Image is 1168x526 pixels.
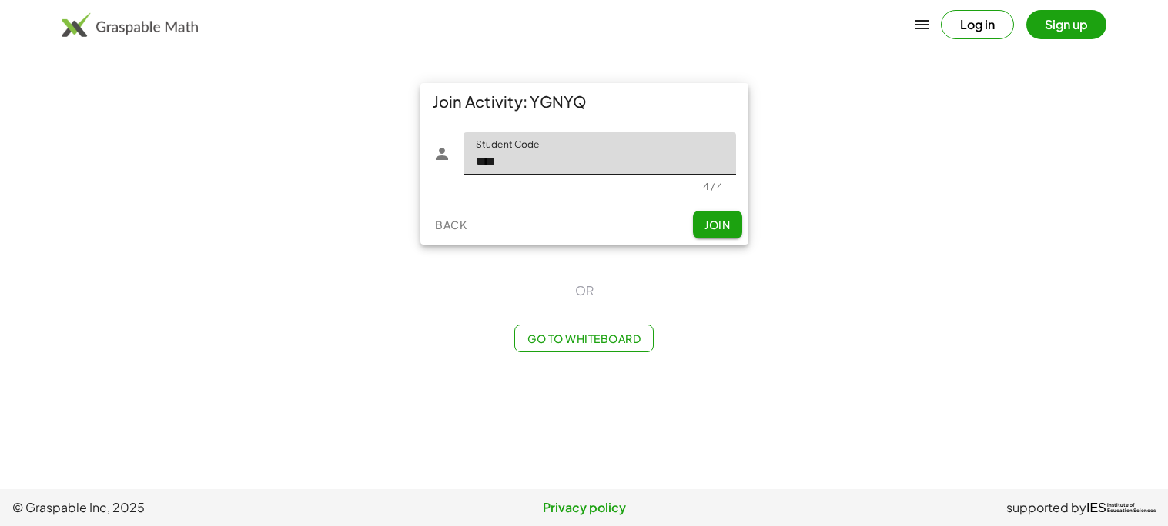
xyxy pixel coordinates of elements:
button: Go to Whiteboard [514,325,654,352]
span: © Graspable Inc, 2025 [12,498,393,517]
button: Back [427,211,476,238]
div: Join Activity: YGNYQ [420,83,748,120]
button: Log in [941,10,1014,39]
span: supported by [1006,498,1086,517]
span: Go to Whiteboard [527,331,641,345]
button: Sign up [1026,10,1106,39]
span: Back [435,218,467,231]
span: IES [1086,501,1106,515]
a: IESInstitute ofEducation Sciences [1086,498,1156,517]
span: OR [575,281,594,300]
div: 4 / 4 [703,181,724,192]
span: Institute of Education Sciences [1107,503,1156,514]
a: Privacy policy [393,498,775,517]
button: Join [693,211,742,238]
span: Join [704,218,730,231]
